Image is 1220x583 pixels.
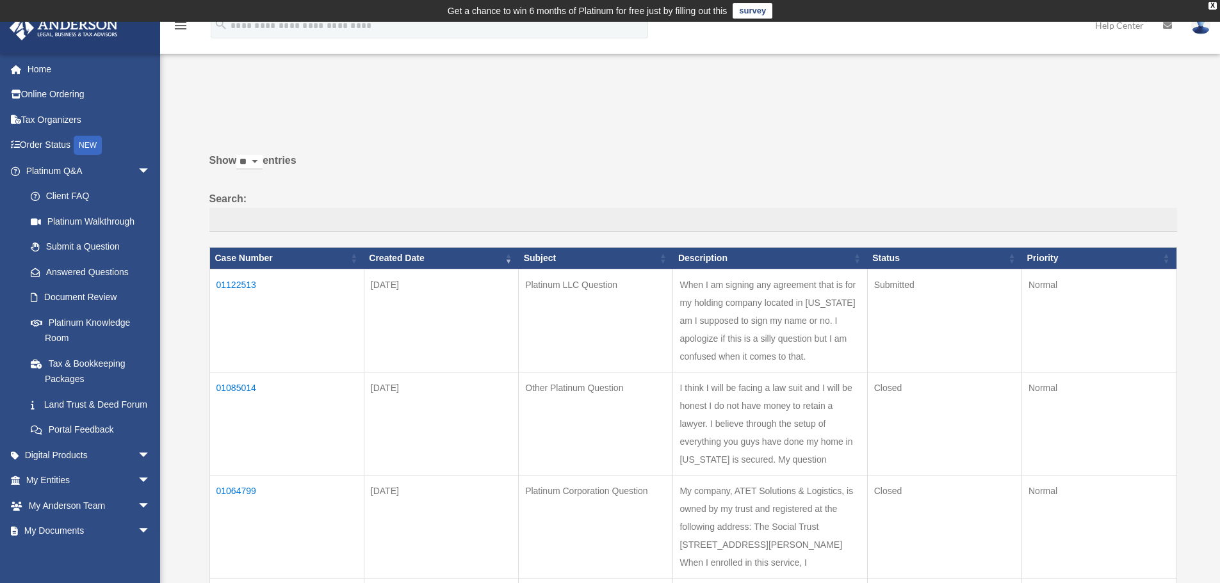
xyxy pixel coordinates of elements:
[9,56,170,82] a: Home
[209,152,1177,182] label: Show entries
[138,518,163,545] span: arrow_drop_down
[138,158,163,184] span: arrow_drop_down
[519,269,673,372] td: Platinum LLC Question
[364,475,518,578] td: [DATE]
[209,208,1177,232] input: Search:
[1208,2,1217,10] div: close
[9,82,170,108] a: Online Ordering
[18,392,163,417] a: Land Trust & Deed Forum
[18,184,163,209] a: Client FAQ
[209,372,364,475] td: 01085014
[9,468,170,493] a: My Entitiesarrow_drop_down
[173,22,188,33] a: menu
[9,132,170,159] a: Order StatusNEW
[138,442,163,468] span: arrow_drop_down
[18,234,163,260] a: Submit a Question
[9,493,170,518] a: My Anderson Teamarrow_drop_down
[673,248,867,269] th: Description: activate to sort column ascending
[74,136,102,155] div: NEW
[214,17,228,31] i: search
[138,493,163,519] span: arrow_drop_down
[364,372,518,475] td: [DATE]
[18,351,163,392] a: Tax & Bookkeeping Packages
[209,248,364,269] th: Case Number: activate to sort column ascending
[209,475,364,578] td: 01064799
[138,468,163,494] span: arrow_drop_down
[173,18,188,33] i: menu
[18,209,163,234] a: Platinum Walkthrough
[448,3,728,19] div: Get a chance to win 6 months of Platinum for free just by filling out this
[519,475,673,578] td: Platinum Corporation Question
[733,3,772,19] a: survey
[1021,248,1176,269] th: Priority: activate to sort column ascending
[867,248,1021,269] th: Status: activate to sort column ascending
[364,248,518,269] th: Created Date: activate to sort column ascending
[519,248,673,269] th: Subject: activate to sort column ascending
[9,158,163,184] a: Platinum Q&Aarrow_drop_down
[9,107,170,132] a: Tax Organizers
[209,269,364,372] td: 01122513
[18,285,163,310] a: Document Review
[673,475,867,578] td: My company, ATET Solutions & Logistics, is owned by my trust and registered at the following addr...
[18,417,163,443] a: Portal Feedback
[9,442,170,468] a: Digital Productsarrow_drop_down
[364,269,518,372] td: [DATE]
[9,518,170,544] a: My Documentsarrow_drop_down
[18,310,163,351] a: Platinum Knowledge Room
[673,372,867,475] td: I think I will be facing a law suit and I will be honest I do not have money to retain a lawyer. ...
[18,259,157,285] a: Answered Questions
[209,190,1177,232] label: Search:
[1191,16,1210,35] img: User Pic
[867,475,1021,578] td: Closed
[867,372,1021,475] td: Closed
[519,372,673,475] td: Other Platinum Question
[1021,475,1176,578] td: Normal
[673,269,867,372] td: When I am signing any agreement that is for my holding company located in [US_STATE] am I suppose...
[1021,269,1176,372] td: Normal
[867,269,1021,372] td: Submitted
[236,155,263,170] select: Showentries
[1021,372,1176,475] td: Normal
[6,15,122,40] img: Anderson Advisors Platinum Portal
